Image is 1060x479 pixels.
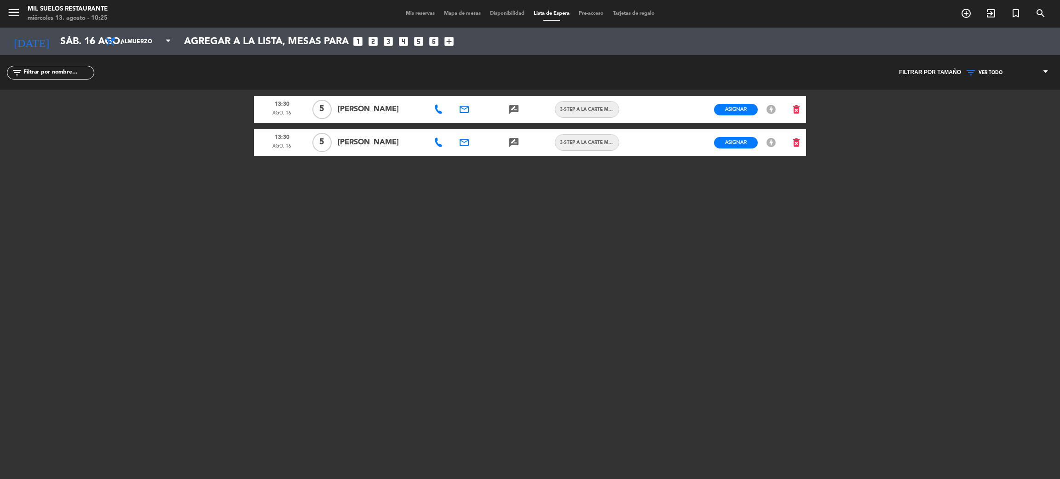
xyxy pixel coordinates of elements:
[485,11,529,16] span: Disponibilidad
[714,104,758,115] button: Asignar
[439,11,485,16] span: Mapa de mesas
[985,8,997,19] i: exit_to_app
[86,36,97,47] i: arrow_drop_down
[787,102,806,118] button: delete_forever
[23,68,94,78] input: Filtrar por nombre...
[257,143,306,154] span: ago. 16
[1035,8,1046,19] i: search
[184,36,349,47] span: Agregar a la lista, mesas para
[12,67,23,78] i: filter_list
[508,137,519,148] i: rate_review
[257,109,306,121] span: ago. 16
[787,135,806,151] button: delete_forever
[367,35,379,47] i: looks_two
[766,137,777,148] i: offline_bolt
[401,11,439,16] span: Mis reservas
[28,5,108,14] div: Mil Suelos Restaurante
[7,6,21,19] i: menu
[608,11,659,16] span: Tarjetas de regalo
[899,68,961,77] span: Filtrar por tamaño
[257,98,306,110] span: 13:30
[443,35,455,47] i: add_box
[338,103,424,115] span: [PERSON_NAME]
[382,35,394,47] i: looks_3
[459,104,470,115] i: email
[257,131,306,143] span: 13:30
[529,11,574,16] span: Lista de Espera
[312,133,332,152] span: 5
[961,8,972,19] i: add_circle_outline
[459,137,470,148] i: email
[28,14,108,23] div: miércoles 13. agosto - 10:25
[508,104,519,115] i: rate_review
[763,103,779,115] button: offline_bolt
[979,70,1002,75] span: VER TODO
[312,100,332,119] span: 5
[725,139,747,146] span: Asignar
[397,35,409,47] i: looks_4
[1010,8,1021,19] i: turned_in_not
[121,33,164,51] span: Almuerzo
[413,35,425,47] i: looks_5
[766,104,777,115] i: offline_bolt
[725,106,747,113] span: Asignar
[574,11,608,16] span: Pre-acceso
[338,137,424,148] span: [PERSON_NAME]
[763,137,779,148] button: offline_bolt
[714,137,758,148] button: Asignar
[555,106,619,113] span: 3-STEP A LA CARTE MENU
[428,35,440,47] i: looks_6
[352,35,364,47] i: looks_one
[791,104,802,115] i: delete_forever
[555,139,619,146] span: 3-STEP A LA CARTE MENU
[791,137,802,148] i: delete_forever
[7,6,21,23] button: menu
[7,31,56,51] i: [DATE]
